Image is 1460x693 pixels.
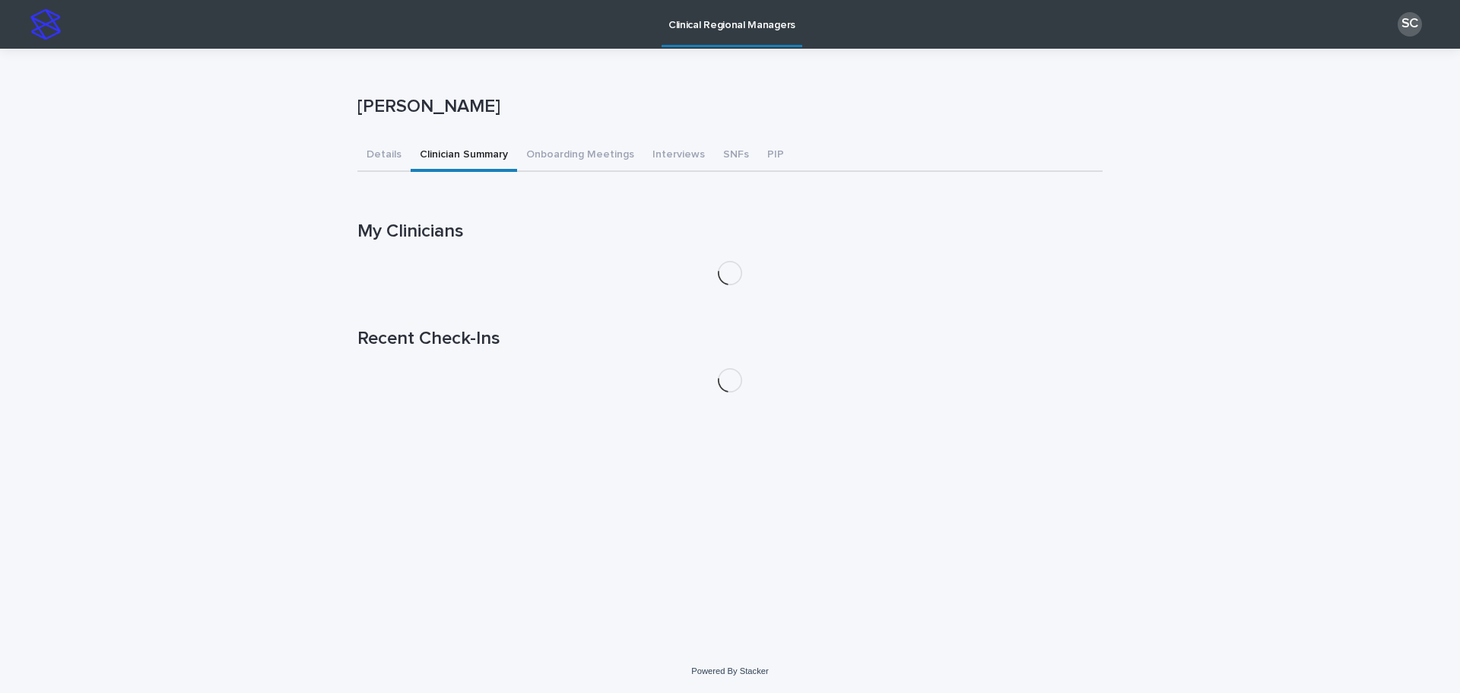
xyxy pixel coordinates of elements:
p: [PERSON_NAME] [357,96,1097,118]
button: Details [357,140,411,172]
button: Onboarding Meetings [517,140,643,172]
button: Interviews [643,140,714,172]
div: SC [1398,12,1422,37]
h1: Recent Check-Ins [357,328,1103,350]
button: Clinician Summary [411,140,517,172]
img: stacker-logo-s-only.png [30,9,61,40]
button: PIP [758,140,793,172]
h1: My Clinicians [357,221,1103,243]
button: SNFs [714,140,758,172]
a: Powered By Stacker [691,666,768,676]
